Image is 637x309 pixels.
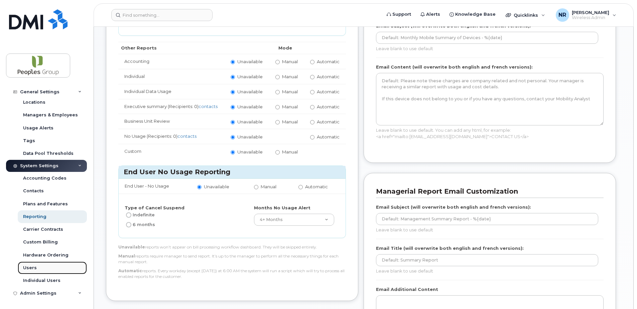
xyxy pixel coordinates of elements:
input: Unavailable [231,135,235,139]
label: Months No Usage Alert [254,205,310,211]
h3: End User No Usage Reporting [124,168,341,177]
input: Unavailable [231,60,235,64]
div: Quicklinks [501,8,550,22]
td: No Usage (Recipients: 0) [118,129,225,144]
label: Indefinite [125,211,155,219]
span: Automatic [317,89,340,94]
input: Default: Monthly Mobile Summary of Devices - %{date} [376,32,598,44]
label: Type of Cancel Suspend [125,205,184,211]
input: Default: Management Summary Report - %{date} [376,213,598,225]
span: Automatic [317,74,340,79]
a: Alerts [416,8,445,21]
p: Leave blank to use default. You can add any html, for example: <a href="mailto:[EMAIL_ADDRESS][DO... [376,127,604,139]
span: Knowledge Base [455,11,496,18]
span: Manual [282,74,298,79]
div: reports require manager to send report. It’s up to the manager to perform all the necessary thing... [118,253,346,265]
input: Find something... [111,9,213,21]
strong: Unavailable [118,244,145,249]
td: Custom [118,144,225,159]
span: Manual [282,59,298,64]
span: Wireless Admin [572,15,609,20]
span: Unavailable [237,134,263,139]
input: Manual [275,105,280,109]
label: 6 months [125,221,155,229]
span: Unavailable [237,74,263,79]
a: contacts [199,104,218,109]
input: Manual [275,90,280,94]
span: Unavailable [237,104,263,109]
strong: Manual [118,253,135,259]
input: Unavailable [231,120,235,124]
span: Unavailable [237,149,263,154]
p: Leave blank to use default [376,45,598,52]
p: Leave blank to use default [376,227,598,233]
input: Manual [275,75,280,79]
td: Executive summary (Recipients: 0) [118,99,225,114]
span: Alerts [426,11,440,18]
span: Automatic [317,134,340,139]
input: Unavailable [231,90,235,94]
span: Manual [282,104,298,109]
input: Manual [254,185,258,189]
input: Automatic [310,75,314,79]
input: Indefinite [126,212,131,218]
span: Quicklinks [514,12,538,18]
span: Automatic [317,59,340,64]
th: Other Reports [118,42,225,54]
input: Manual [275,120,280,124]
input: Default: Summary Report [376,254,598,266]
input: Manual [275,60,280,64]
input: Unavailable [197,185,202,189]
span: Automatic [317,119,340,124]
p: Leave blank to use default [376,268,598,274]
span: Manual [282,149,298,154]
label: Email Content (will overwrite both english and french versions): [376,64,533,70]
label: Email Subject (will overwrite both english and french versions): [376,204,531,210]
td: Individual Data Usage [118,84,225,99]
td: Business Unit Review [118,114,225,129]
input: Automatic [310,90,314,94]
th: Mode [225,42,346,54]
label: Email Additional Content [376,286,438,293]
span: Automatic [305,184,328,189]
div: reports won’t appear on bill processing workflow dashboard. They will be skipped entirely. [118,244,346,250]
div: Nigel Roberts [551,8,621,22]
span: Unavailable [237,89,263,94]
span: Manual [261,184,276,189]
td: Individual [118,69,225,84]
input: Automatic [298,185,303,189]
span: Unavailable [237,59,263,64]
a: contacts [177,133,197,139]
div: reports. Every workday (except [DATE]) at 6:00 AM the system will run a script which will try to ... [118,268,346,279]
input: Unavailable [231,150,235,154]
input: Automatic [310,135,314,139]
span: Manual [282,89,298,94]
span: Manual [282,119,298,124]
input: Unavailable [231,75,235,79]
a: Knowledge Base [445,8,500,21]
input: Automatic [310,60,314,64]
span: NR [558,11,566,19]
span: Automatic [317,104,340,109]
input: Automatic [310,105,314,109]
strong: Automatic [118,268,142,273]
a: Support [382,8,416,21]
span: [PERSON_NAME] [572,10,609,15]
label: Email Title (will overwrite both english and french versions): [376,245,524,251]
h3: Managerial Report Email Customization [376,187,599,196]
input: Unavailable [231,105,235,109]
span: Unavailable [237,119,263,124]
input: Manual [275,150,280,154]
span: Unavailable [204,184,229,189]
input: 6 months [126,222,131,227]
td: Accounting [118,54,225,69]
span: Support [392,11,411,18]
input: Automatic [310,120,314,124]
td: End User - No Usage [119,179,191,194]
